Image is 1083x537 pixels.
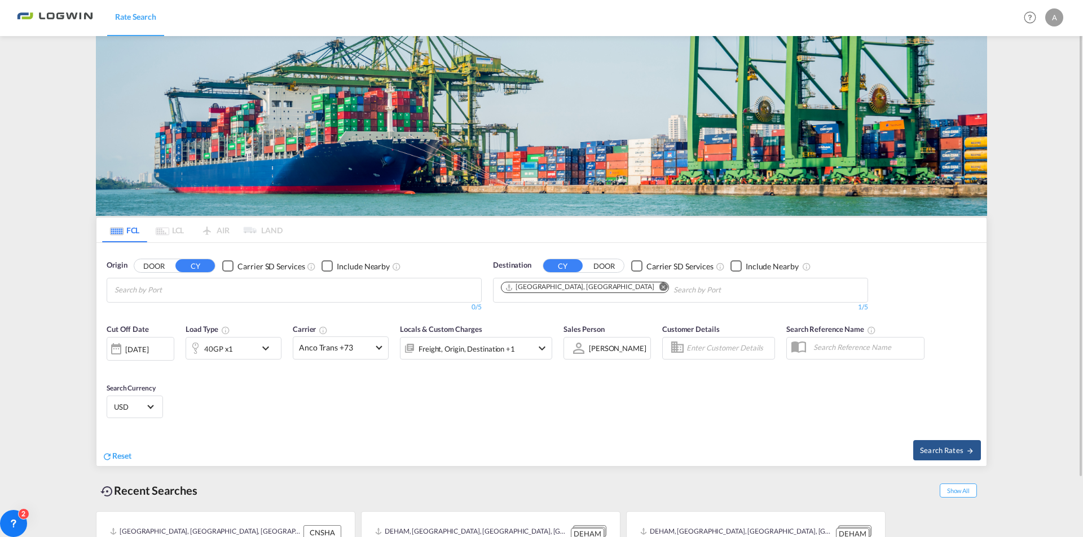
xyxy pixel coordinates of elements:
[563,325,605,334] span: Sales Person
[322,260,390,272] md-checkbox: Checkbox No Ink
[966,447,974,455] md-icon: icon-arrow-right
[204,341,233,357] div: 40GP x1
[107,384,156,392] span: Search Currency
[237,261,305,272] div: Carrier SD Services
[867,326,876,335] md-icon: Your search will be saved by the below given name
[589,344,646,353] div: [PERSON_NAME]
[646,261,714,272] div: Carrier SD Services
[493,260,531,271] span: Destination
[746,261,799,272] div: Include Nearby
[505,282,656,292] div: Press delete to remove this chip.
[113,398,157,415] md-select: Select Currency: $ USDUnited States Dollar
[175,259,215,272] button: CY
[134,260,174,273] button: DOOR
[221,326,230,335] md-icon: icon-information-outline
[102,218,283,242] md-pagination-wrapper: Use the left and right arrow keys to navigate between tabs
[307,262,316,271] md-icon: Unchecked: Search for CY (Container Yard) services for all selected carriers.Checked : Search for...
[493,303,868,312] div: 1/5
[535,341,549,355] md-icon: icon-chevron-down
[107,359,115,374] md-datepicker: Select
[102,450,131,463] div: icon-refreshReset
[102,451,112,461] md-icon: icon-refresh
[107,260,127,271] span: Origin
[651,282,668,294] button: Remove
[802,262,811,271] md-icon: Unchecked: Ignores neighbouring ports when fetching rates.Checked : Includes neighbouring ports w...
[102,218,147,242] md-tab-item: FCL
[673,281,781,299] input: Chips input.
[662,325,719,334] span: Customer Details
[940,483,977,498] span: Show All
[1045,8,1063,26] div: A
[100,485,114,498] md-icon: icon-backup-restore
[337,261,390,272] div: Include Nearby
[96,478,202,503] div: Recent Searches
[259,341,278,355] md-icon: icon-chevron-down
[686,340,771,357] input: Enter Customer Details
[222,260,305,272] md-checkbox: Checkbox No Ink
[913,440,981,460] button: Search Ratesicon-arrow-right
[112,451,131,460] span: Reset
[186,325,230,334] span: Load Type
[125,344,148,354] div: [DATE]
[299,342,372,353] span: Anco Trans +73
[186,337,281,360] div: 40GP x1icon-chevron-down
[1020,8,1040,27] span: Help
[1020,8,1045,28] div: Help
[730,260,799,272] md-checkbox: Checkbox No Ink
[107,337,174,361] div: [DATE]
[499,278,785,299] md-chips-wrap: Chips container. Use arrow keys to select chips.
[584,260,624,273] button: DOOR
[114,402,146,412] span: USD
[115,12,156,21] span: Rate Search
[113,278,226,299] md-chips-wrap: Chips container with autocompletion. Enter the text area, type text to search, and then use the u...
[400,325,482,334] span: Locals & Custom Charges
[319,326,328,335] md-icon: The selected Trucker/Carrierwill be displayed in the rate results If the rates are from another f...
[920,446,974,455] span: Search Rates
[392,262,401,271] md-icon: Unchecked: Ignores neighbouring ports when fetching rates.Checked : Includes neighbouring ports w...
[107,325,149,334] span: Cut Off Date
[716,262,725,271] md-icon: Unchecked: Search for CY (Container Yard) services for all selected carriers.Checked : Search for...
[400,337,552,360] div: Freight Origin Destination Factory Stuffingicon-chevron-down
[505,282,654,292] div: Hamburg, DEHAM
[17,5,93,30] img: bc73a0e0d8c111efacd525e4c8ad7d32.png
[543,259,583,272] button: CY
[588,340,648,356] md-select: Sales Person: Angelina Piepo
[96,243,987,465] div: OriginDOOR CY Checkbox No InkUnchecked: Search for CY (Container Yard) services for all selected ...
[96,36,987,216] img: bild-fuer-ratentool.png
[115,281,222,299] input: Chips input.
[107,303,482,312] div: 0/5
[808,339,924,356] input: Search Reference Name
[293,325,328,334] span: Carrier
[419,341,515,357] div: Freight Origin Destination Factory Stuffing
[631,260,714,272] md-checkbox: Checkbox No Ink
[786,325,876,334] span: Search Reference Name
